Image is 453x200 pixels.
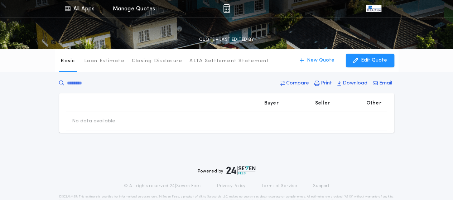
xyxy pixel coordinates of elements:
[84,58,125,65] p: Loan Estimate
[278,77,311,90] button: Compare
[321,80,332,87] p: Print
[335,77,370,90] button: Download
[261,183,297,189] a: Terms of Service
[66,112,121,131] td: No data available
[286,80,309,87] p: Compare
[198,166,256,175] div: Powered by
[379,80,392,87] p: Email
[312,77,334,90] button: Print
[366,5,381,12] img: vs-icon
[124,183,201,189] p: © All rights reserved. 24|Seven Fees
[189,58,269,65] p: ALTA Settlement Statement
[223,4,230,13] img: img
[366,100,381,107] p: Other
[315,100,330,107] p: Seller
[264,100,279,107] p: Buyer
[293,54,342,67] button: New Quote
[226,166,256,175] img: logo
[132,58,183,65] p: Closing Disclosure
[217,183,246,189] a: Privacy Policy
[313,183,329,189] a: Support
[361,57,387,64] p: Edit Quote
[346,54,394,67] button: Edit Quote
[371,77,394,90] button: Email
[61,58,75,65] p: Basic
[307,57,334,64] p: New Quote
[343,80,367,87] p: Download
[199,36,254,43] p: QUOTE - LAST EDITED BY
